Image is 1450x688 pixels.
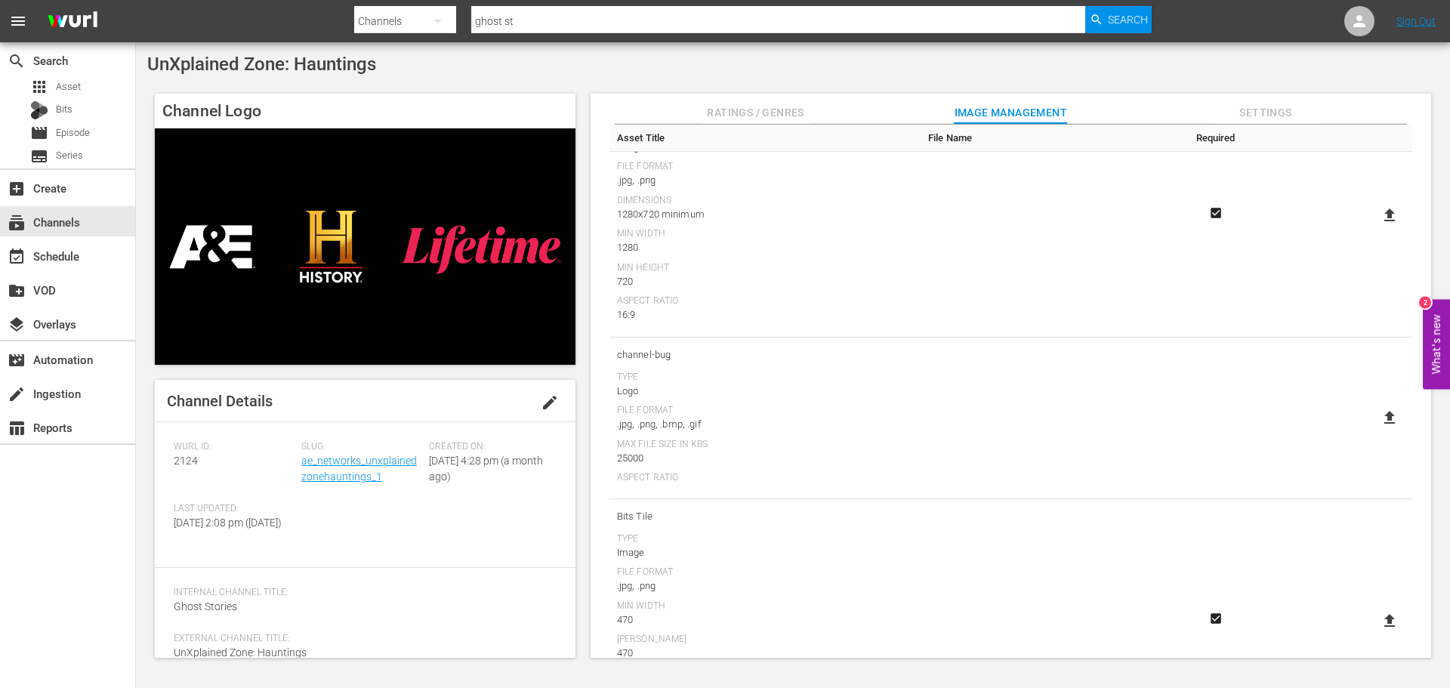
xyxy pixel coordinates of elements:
span: Image Management [954,103,1067,122]
span: edit [541,393,559,412]
span: Automation [8,351,26,369]
span: channel-bug [617,345,913,365]
div: Min Width [617,600,913,612]
a: Sign Out [1396,15,1436,27]
th: File Name [921,125,1183,152]
span: Create [8,180,26,198]
span: Series [56,148,83,163]
div: File Format [617,405,913,417]
div: 1280x720 minimum [617,207,913,222]
div: .jpg, .png, .bmp, .gif [617,417,913,432]
span: menu [9,12,27,30]
div: Type [617,533,913,545]
span: Series [30,147,48,165]
svg: Required [1207,612,1225,625]
span: Reports [8,419,26,437]
span: Schedule [8,248,26,266]
h4: Channel Logo [155,94,575,128]
div: File Format [617,566,913,578]
div: Aspect Ratio [617,295,913,307]
div: Image [617,545,913,560]
span: Asset [30,78,48,96]
th: Required [1183,125,1248,152]
span: 2124 [174,455,198,467]
a: ae_networks_unxplainedzonehauntings_1 [301,455,417,483]
div: .jpg, .png [617,578,913,594]
span: [DATE] 4:28 pm (a month ago) [429,455,543,483]
span: Overlays [8,316,26,334]
span: Ratings / Genres [699,103,813,122]
div: 470 [617,646,913,661]
img: UnXplained Zone: Hauntings [155,128,575,365]
img: ans4CAIJ8jUAAAAAAAAAAAAAAAAAAAAAAAAgQb4GAAAAAAAAAAAAAAAAAAAAAAAAJMjXAAAAAAAAAAAAAAAAAAAAAAAAgAT5G... [36,4,109,39]
span: External Channel Title: [174,633,549,645]
div: Bits [30,101,48,119]
button: edit [532,384,568,421]
div: 1280 [617,240,913,255]
span: Episode [30,124,48,142]
span: [DATE] 2:08 pm ([DATE]) [174,517,282,529]
div: 720 [617,274,913,289]
div: 25000 [617,451,913,466]
div: 2 [1419,296,1431,308]
span: Settings [1209,103,1322,122]
div: [PERSON_NAME] [617,634,913,646]
span: Bits Tile [617,507,913,526]
th: Asset Title [609,125,921,152]
div: 470 [617,612,913,628]
div: .jpg, .png [617,173,913,188]
div: Max File Size In Kbs [617,439,913,451]
div: Min Height [617,262,913,274]
span: Channels [8,214,26,232]
div: Logo [617,384,913,399]
div: Dimensions [617,195,913,207]
div: 16:9 [617,307,913,322]
span: Ingestion [8,385,26,403]
div: Min Width [617,228,913,240]
span: Search [1108,6,1148,33]
button: Open Feedback Widget [1423,299,1450,389]
span: Channel Details [167,392,273,410]
svg: Required [1207,206,1225,220]
span: UnXplained Zone: Hauntings [147,54,376,75]
span: Internal Channel Title: [174,587,549,599]
button: Search [1085,6,1152,33]
div: Type [617,372,913,384]
span: Asset [56,79,81,94]
span: Slug: [301,441,421,453]
span: Episode [56,125,90,140]
span: Bits [56,102,72,117]
span: Created On: [429,441,549,453]
div: File Format [617,161,913,173]
div: Aspect Ratio [617,472,913,484]
span: VOD [8,282,26,300]
span: Wurl ID: [174,441,294,453]
span: Search [8,52,26,70]
span: UnXplained Zone: Hauntings [174,646,307,659]
span: Ghost Stories [174,600,237,612]
span: Last Updated: [174,503,294,515]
